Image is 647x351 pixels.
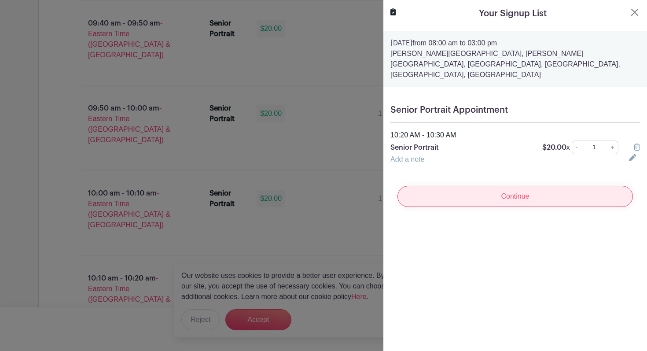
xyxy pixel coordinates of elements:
button: Close [629,7,640,18]
h5: Senior Portrait Appointment [390,105,640,115]
input: Continue [397,186,633,207]
div: 10:20 AM - 10:30 AM [385,130,645,140]
h5: Your Signup List [479,7,547,20]
p: Senior Portrait [390,142,532,153]
strong: [DATE] [390,40,412,47]
span: x [566,144,570,151]
a: + [607,140,618,154]
p: from 08:00 am to 03:00 pm [390,38,640,48]
a: - [572,140,581,154]
p: $20.00 [542,142,570,153]
p: [PERSON_NAME][GEOGRAPHIC_DATA], [PERSON_NAME][GEOGRAPHIC_DATA], [GEOGRAPHIC_DATA], [GEOGRAPHIC_DA... [390,48,640,80]
a: Add a note [390,155,424,163]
